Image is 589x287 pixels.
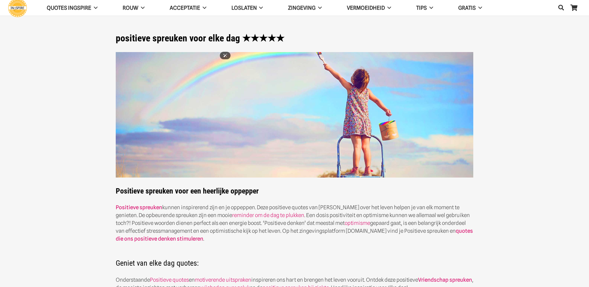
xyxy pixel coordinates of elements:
a: Vriendschap spreuken [418,277,472,283]
span: Loslaten [231,5,257,11]
span: Acceptatie [170,5,200,11]
a: reminder om de dag te plukken [232,212,304,218]
p: kunnen inspirerend zijn en je oppeppen. Deze positieve quotes van [PERSON_NAME] over het leven he... [116,204,473,243]
span: ROUW [123,5,138,11]
a: Positieve quotes [150,277,189,283]
a: Positieve spreuken [116,204,162,210]
span: GRATIS [458,5,476,11]
a: Zoeken [555,0,567,15]
span: VERMOEIDHEID [347,5,385,11]
span: TIPS [416,5,427,11]
span: QUOTES INGSPIRE [47,5,91,11]
h1: positieve spreuken voor elke dag ★★★★★ [116,33,473,44]
img: Positieve spreuken voor elke dag - spreuken positiviteit en optimisme op ingspire.nl [116,52,473,178]
h2: Geniet van elke dag quotes: [116,251,473,268]
a: optimisme [345,220,370,226]
span: Zingeving [288,5,316,11]
a: motiverende uitspraken [195,277,251,283]
strong: Positieve spreuken voor een heerlijke oppepper [116,52,473,196]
